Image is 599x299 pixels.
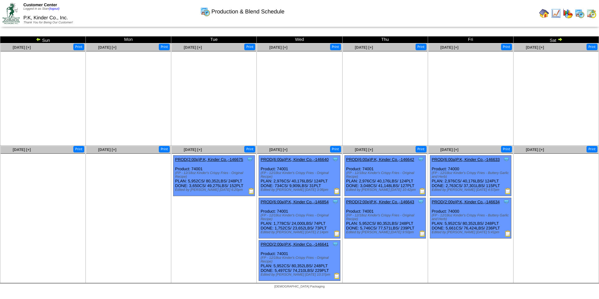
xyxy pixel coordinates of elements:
[587,44,597,50] button: Print
[501,146,512,152] button: Print
[539,8,549,18] img: home.gif
[342,36,428,43] td: Thu
[432,188,511,192] div: Edited by [PERSON_NAME] [DATE] 4:57pm
[173,156,255,196] div: Product: 74001 PLAN: 5,952CS / 80,352LBS / 248PLT DONE: 3,650CS / 49,275LBS / 152PLT
[23,21,73,24] span: Thank You for Being Our Customer!
[419,188,426,194] img: Production Report
[505,230,511,237] img: Production Report
[259,156,340,196] div: Product: 74001 PLAN: 2,976CS / 40,176LBS / 124PLT DONE: 734CS / 9,909LBS / 31PLT
[36,37,41,42] img: arrowleft.gif
[575,8,585,18] img: calendarprod.gif
[344,198,426,239] div: Product: 74001 PLAN: 5,952CS / 80,352LBS / 248PLT DONE: 5,746CS / 77,571LBS / 239PLT
[355,147,373,152] a: [DATE] [+]
[332,241,338,247] img: Tooltip
[259,240,340,281] div: Product: 74001 PLAN: 5,952CS / 80,352LBS / 248PLT DONE: 5,497CS / 74,210LBS / 229PLT
[551,8,561,18] img: line_graph.gif
[440,45,458,50] a: [DATE] [+]
[587,146,597,152] button: Print
[23,15,68,21] span: P.K, Kinder Co., Inc.
[86,36,171,43] td: Mon
[505,188,511,194] img: Production Report
[159,44,170,50] button: Print
[355,45,373,50] span: [DATE] [+]
[261,188,340,192] div: Edited by [PERSON_NAME] [DATE] 3:06pm
[2,3,20,24] img: ZoRoCo_Logo(Green%26Foil)%20jpg.webp
[428,36,513,43] td: Fri
[212,8,285,15] span: Production & Blend Schedule
[419,230,426,237] img: Production Report
[175,171,254,179] div: (FP - 12/18oz Kinder's Crispy Fries - Original Recipe)
[330,146,341,152] button: Print
[344,156,426,196] div: Product: 74001 PLAN: 2,976CS / 40,176LBS / 124PLT DONE: 3,048CS / 41,148LBS / 127PLT
[346,230,426,234] div: Edited by [PERSON_NAME] [DATE] 9:50pm
[13,147,31,152] a: [DATE] [+]
[513,36,599,43] td: Sat
[244,146,255,152] button: Print
[261,171,340,179] div: (FP - 12/18oz Kinder's Crispy Fries - Original Recipe)
[440,147,458,152] a: [DATE] [+]
[23,7,60,11] span: Logged in as Starr
[416,44,426,50] button: Print
[346,214,426,221] div: (FP - 12/18oz Kinder's Crispy Fries - Original Recipe)
[334,188,340,194] img: Production Report
[49,7,60,11] a: (logout)
[261,157,329,162] a: PROD(6:00a)P.K, Kinder Co.,-146640
[416,146,426,152] button: Print
[247,156,253,162] img: Tooltip
[261,200,329,204] a: PROD(6:00a)P.K, Kinder Co.,-146854
[558,37,562,42] img: arrowright.gif
[261,214,340,221] div: (FP - 12/18oz Kinder's Crispy Fries - Original Recipe)
[432,230,511,234] div: Edited by [PERSON_NAME] [DATE] 5:41pm
[503,156,509,162] img: Tooltip
[261,256,340,263] div: (FP - 12/18oz Kinder's Crispy Fries - Original Recipe)
[334,273,340,279] img: Production Report
[430,198,511,239] div: Product: 74000 PLAN: 5,952CS / 80,352LBS / 248PLT DONE: 5,661CS / 76,424LBS / 236PLT
[563,8,573,18] img: graph.gif
[175,157,243,162] a: PROD(2:00p)P.K, Kinder Co.,-146675
[418,199,424,205] img: Tooltip
[98,147,116,152] a: [DATE] [+]
[261,242,329,247] a: PROD(2:00p)P.K, Kinder Co.,-146641
[73,44,84,50] button: Print
[261,273,340,277] div: Edited by [PERSON_NAME] [DATE] 10:37pm
[334,230,340,237] img: Production Report
[332,156,338,162] img: Tooltip
[248,188,255,194] img: Production Report
[171,36,257,43] td: Tue
[0,36,86,43] td: Sun
[23,2,57,7] span: Customer Center
[244,44,255,50] button: Print
[430,156,511,196] div: Product: 74000 PLAN: 2,976CS / 40,176LBS / 124PLT DONE: 2,763CS / 37,301LBS / 115PLT
[98,45,116,50] a: [DATE] [+]
[526,147,544,152] a: [DATE] [+]
[330,44,341,50] button: Print
[501,44,512,50] button: Print
[269,45,287,50] a: [DATE] [+]
[432,171,511,179] div: (FP - 12/18oz Kinder's Crispy Fries - Buttery Garlic and Herb)
[432,200,500,204] a: PROD(2:00p)P.K, Kinder Co.,-146634
[346,157,414,162] a: PROD(6:00a)P.K, Kinder Co.,-146642
[418,156,424,162] img: Tooltip
[13,45,31,50] a: [DATE] [+]
[346,171,426,179] div: (FP - 12/18oz Kinder's Crispy Fries - Original Recipe)
[184,45,202,50] a: [DATE] [+]
[159,146,170,152] button: Print
[269,147,287,152] a: [DATE] [+]
[346,200,414,204] a: PROD(2:00p)P.K, Kinder Co.,-146643
[346,188,426,192] div: Edited by [PERSON_NAME] [DATE] 10:42pm
[257,36,342,43] td: Wed
[73,146,84,152] button: Print
[261,230,340,234] div: Edited by [PERSON_NAME] [DATE] 2:14pm
[332,199,338,205] img: Tooltip
[432,157,500,162] a: PROD(6:00a)P.K, Kinder Co.,-146633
